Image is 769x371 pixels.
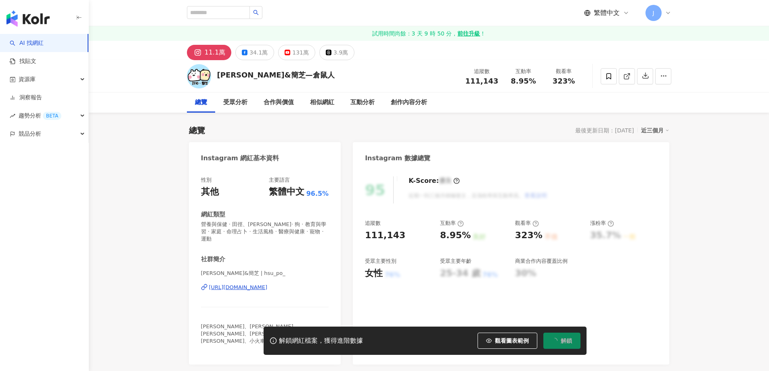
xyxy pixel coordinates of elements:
div: 漲粉率 [590,220,614,227]
div: 觀看率 [549,67,579,75]
div: 合作與價值 [264,98,294,107]
div: 11.1萬 [205,47,226,58]
span: 觀看圖表範例 [495,337,529,344]
span: 111,143 [465,77,499,85]
div: 網紅類型 [201,210,225,219]
div: 8.95% [440,229,471,242]
div: 受眾主要年齡 [440,258,471,265]
div: 總覽 [189,125,205,136]
div: 社群簡介 [201,255,225,264]
div: 近三個月 [641,125,669,136]
span: 營養與保健 · 田徑、[PERSON_NAME]· 狗 · 教育與學習 · 家庭 · 命理占卜 · 生活風格 · 醫療與健康 · 寵物 · 運動 [201,221,329,243]
span: 8.95% [511,77,536,85]
span: 趨勢分析 [19,107,61,125]
a: [URL][DOMAIN_NAME] [201,284,329,291]
div: 受眾分析 [223,98,247,107]
a: searchAI 找網紅 [10,39,44,47]
a: 試用時間尚餘：3 天 9 時 50 分，前往升級！ [89,26,769,41]
div: 解鎖網紅檔案，獲得進階數據 [279,337,363,345]
div: 34.1萬 [249,47,268,58]
div: 3.9萬 [333,47,348,58]
a: 洞察報告 [10,94,42,102]
div: 受眾主要性別 [365,258,396,265]
span: 資源庫 [19,70,36,88]
div: 131萬 [292,47,309,58]
button: 3.9萬 [319,45,354,60]
div: 性別 [201,176,212,184]
span: [PERSON_NAME]&簡芝 | hsu_po_ [201,270,329,277]
div: 繁體中文 [269,186,304,198]
div: 創作內容分析 [391,98,427,107]
span: rise [10,113,15,119]
div: 互動率 [440,220,464,227]
div: 111,143 [365,229,405,242]
div: [PERSON_NAME]&簡芝—倉鼠人 [217,70,335,80]
div: 追蹤數 [365,220,381,227]
button: 解鎖 [543,333,580,349]
img: logo [6,10,50,27]
span: 解鎖 [561,337,572,344]
span: J [652,8,654,17]
div: 最後更新日期：[DATE] [575,127,634,134]
div: 主要語言 [269,176,290,184]
div: 女性 [365,267,383,280]
button: 131萬 [278,45,315,60]
span: 競品分析 [19,125,41,143]
button: 11.1萬 [187,45,232,60]
a: 找貼文 [10,57,36,65]
div: 互動分析 [350,98,375,107]
div: Instagram 數據總覽 [365,154,430,163]
img: KOL Avatar [187,64,211,88]
div: 總覽 [195,98,207,107]
div: Instagram 網紅基本資料 [201,154,279,163]
span: loading [551,337,557,344]
div: 相似網紅 [310,98,334,107]
span: 323% [553,77,575,85]
div: 其他 [201,186,219,198]
div: 追蹤數 [465,67,499,75]
span: search [253,10,259,15]
div: 互動率 [508,67,539,75]
div: K-Score : [409,176,460,185]
span: 96.5% [306,189,329,198]
button: 34.1萬 [235,45,274,60]
strong: 前往升級 [457,29,480,38]
div: [URL][DOMAIN_NAME] [209,284,268,291]
span: 繁體中文 [594,8,620,17]
button: 觀看圖表範例 [478,333,537,349]
div: BETA [43,112,61,120]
